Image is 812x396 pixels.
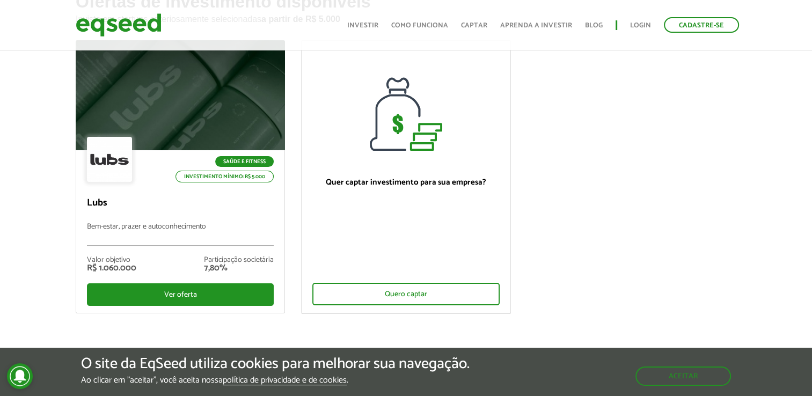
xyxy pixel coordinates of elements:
[585,22,603,29] a: Blog
[87,223,274,246] p: Bem-estar, prazer e autoconhecimento
[223,376,347,385] a: política de privacidade e de cookies
[76,40,285,313] a: Saúde e Fitness Investimento mínimo: R$ 5.000 Lubs Bem-estar, prazer e autoconhecimento Valor obj...
[347,22,378,29] a: Investir
[175,171,274,182] p: Investimento mínimo: R$ 5.000
[76,11,162,39] img: EqSeed
[391,22,448,29] a: Como funciona
[87,197,274,209] p: Lubs
[215,156,274,167] p: Saúde e Fitness
[87,264,136,273] div: R$ 1.060.000
[81,356,470,372] h5: O site da EqSeed utiliza cookies para melhorar sua navegação.
[87,256,136,264] div: Valor objetivo
[81,375,470,385] p: Ao clicar em "aceitar", você aceita nossa .
[630,22,651,29] a: Login
[664,17,739,33] a: Cadastre-se
[204,256,274,264] div: Participação societária
[301,40,510,314] a: Quer captar investimento para sua empresa? Quero captar
[635,366,731,386] button: Aceitar
[312,283,499,305] div: Quero captar
[204,264,274,273] div: 7,80%
[461,22,487,29] a: Captar
[500,22,572,29] a: Aprenda a investir
[312,178,499,187] p: Quer captar investimento para sua empresa?
[87,283,274,306] div: Ver oferta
